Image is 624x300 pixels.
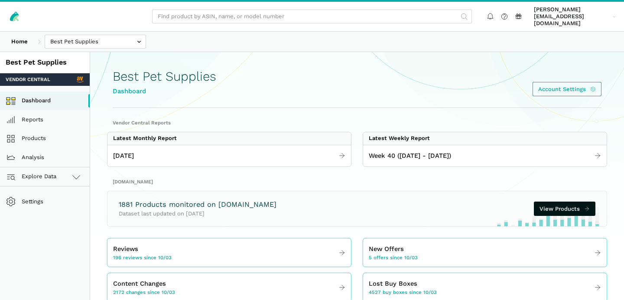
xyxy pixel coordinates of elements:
a: [DATE] [107,148,351,164]
a: New Offers 5 offers since 10/03 [363,241,607,264]
span: [PERSON_NAME][EMAIL_ADDRESS][DOMAIN_NAME] [534,6,610,27]
h1: Best Pet Supplies [113,69,216,84]
div: Dashboard [113,86,216,96]
div: Latest Weekly Report [369,135,430,142]
h2: Vendor Central Reports [113,119,601,126]
h3: 1881 Products monitored on [DOMAIN_NAME] [119,200,276,210]
a: [PERSON_NAME][EMAIL_ADDRESS][DOMAIN_NAME] [531,5,619,29]
span: 196 reviews since 10/03 [113,254,172,261]
span: Vendor Central [6,76,50,83]
a: View Products [534,202,595,216]
a: Lost Buy Boxes 4527 buy boxes since 10/03 [363,276,607,299]
span: 2172 changes since 10/03 [113,289,175,296]
span: Content Changes [113,279,166,289]
div: Latest Monthly Report [113,135,177,142]
span: Explore Data [9,172,57,182]
span: View Products [539,205,580,213]
a: Home [6,35,33,49]
span: Week 40 ([DATE] - [DATE]) [369,151,451,161]
span: Reviews [113,244,138,254]
div: Best Pet Supplies [6,58,84,68]
span: 5 offers since 10/03 [369,254,418,261]
span: New Offers [369,244,404,254]
p: Dataset last updated on [DATE] [119,209,276,218]
span: [DATE] [113,151,134,161]
a: Reviews 196 reviews since 10/03 [107,241,351,264]
a: Content Changes 2172 changes since 10/03 [107,276,351,299]
a: Week 40 ([DATE] - [DATE]) [363,148,607,164]
span: Lost Buy Boxes [369,279,417,289]
input: Best Pet Supplies [45,35,146,49]
a: Account Settings [533,82,601,96]
span: 4527 buy boxes since 10/03 [369,289,437,296]
h2: [DOMAIN_NAME] [113,178,601,185]
input: Find product by ASIN, name, or model number [152,10,472,24]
